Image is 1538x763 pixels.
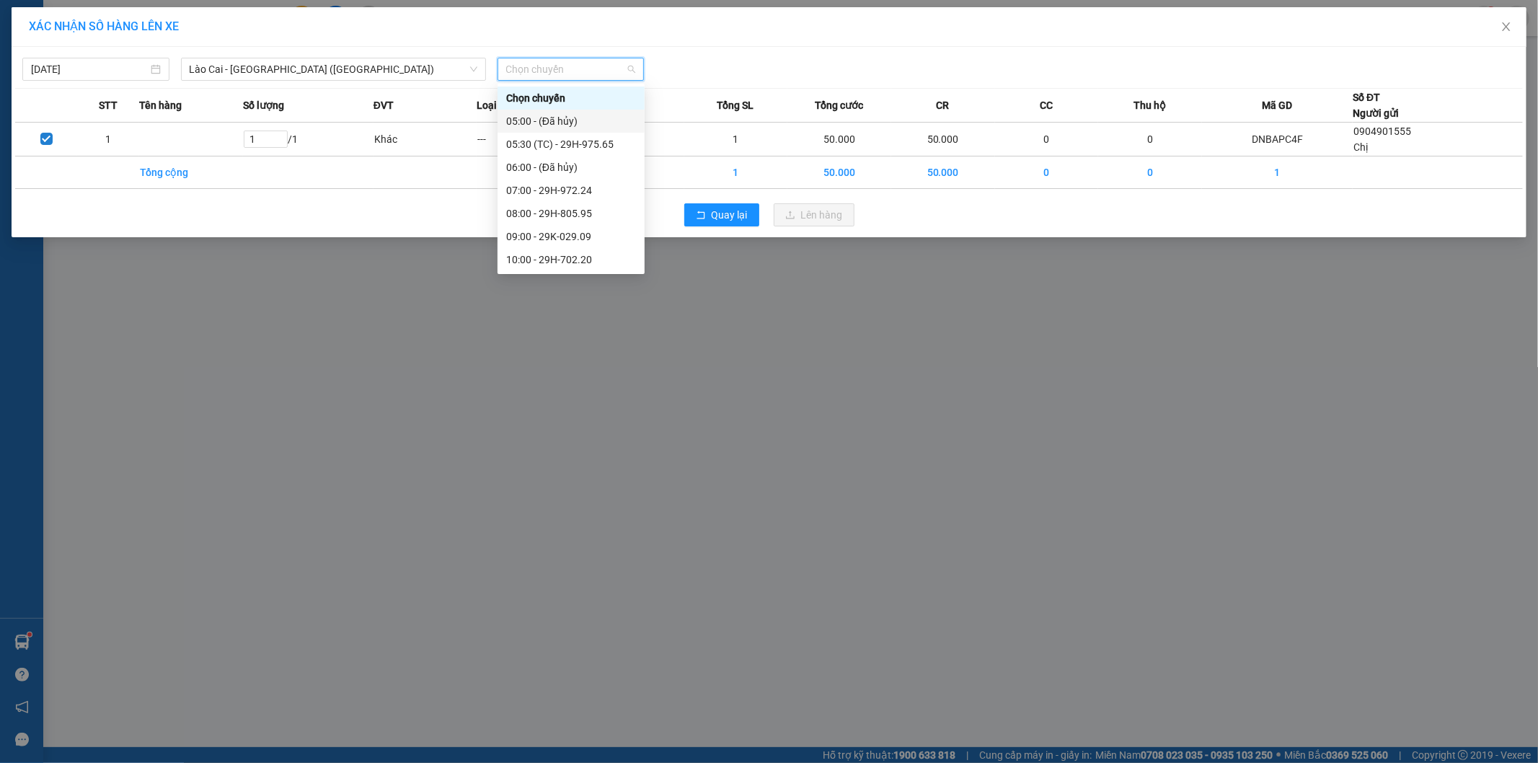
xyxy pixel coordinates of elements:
[936,97,949,113] span: CR
[1098,123,1202,156] td: 0
[684,123,788,156] td: 1
[469,65,478,74] span: down
[1353,89,1399,121] div: Số ĐT Người gửi
[498,87,645,110] div: Chọn chuyến
[1262,97,1292,113] span: Mã GD
[31,61,148,77] input: 11/10/2025
[717,97,753,113] span: Tổng SL
[506,113,636,129] div: 05:00 - (Đã hủy)
[1501,21,1512,32] span: close
[891,123,995,156] td: 50.000
[87,34,176,58] b: Sao Việt
[1202,156,1353,189] td: 1
[374,123,477,156] td: Khác
[8,12,80,84] img: logo.jpg
[995,156,1099,189] td: 0
[1133,97,1166,113] span: Thu hộ
[712,207,748,223] span: Quay lại
[139,156,243,189] td: Tổng cộng
[506,90,636,106] div: Chọn chuyến
[77,123,139,156] td: 1
[477,97,522,113] span: Loại hàng
[243,123,374,156] td: / 1
[787,156,891,189] td: 50.000
[506,252,636,268] div: 10:00 - 29H-702.20
[506,58,636,80] span: Chọn chuyến
[995,123,1099,156] td: 0
[1098,156,1202,189] td: 0
[891,156,995,189] td: 50.000
[99,97,118,113] span: STT
[76,84,348,220] h2: VP Nhận: VP Nhận 779 Giải Phóng
[1040,97,1053,113] span: CC
[684,156,788,189] td: 1
[506,206,636,221] div: 08:00 - 29H-805.95
[506,136,636,152] div: 05:30 (TC) - 29H-975.65
[1202,123,1353,156] td: DNBAPC4F
[8,84,116,107] h2: 39UETST6
[1353,125,1411,137] span: 0904901555
[506,229,636,244] div: 09:00 - 29K-029.09
[243,97,284,113] span: Số lượng
[1486,7,1526,48] button: Close
[696,210,706,221] span: rollback
[506,182,636,198] div: 07:00 - 29H-972.24
[374,97,394,113] span: ĐVT
[477,123,580,156] td: ---
[29,19,179,33] span: XÁC NHẬN SỐ HÀNG LÊN XE
[193,12,348,35] b: [DOMAIN_NAME]
[684,203,759,226] button: rollbackQuay lại
[139,97,182,113] span: Tên hàng
[815,97,863,113] span: Tổng cước
[1353,141,1368,153] span: Chị
[190,58,477,80] span: Lào Cai - Hà Nội (Giường)
[506,159,636,175] div: 06:00 - (Đã hủy)
[774,203,854,226] button: uploadLên hàng
[787,123,891,156] td: 50.000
